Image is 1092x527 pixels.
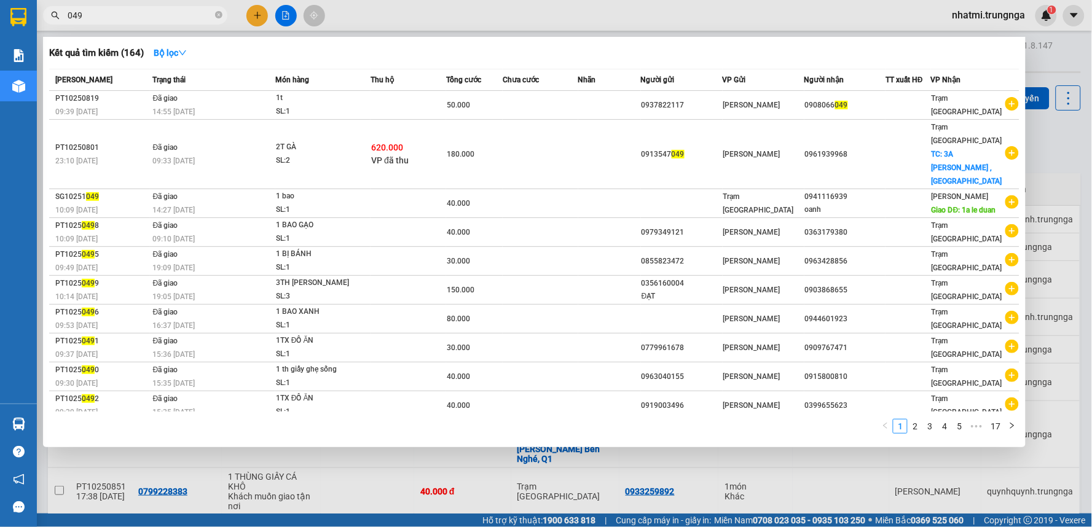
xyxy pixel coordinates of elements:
div: 0779961678 [642,342,722,354]
span: Trạm [GEOGRAPHIC_DATA] [932,337,1002,359]
span: message [13,501,25,513]
span: 10:09 [DATE] [55,235,98,243]
span: Đã giao [153,394,178,403]
li: 5 [952,419,967,434]
span: 10:14 [DATE] [55,292,98,301]
span: Trạm [GEOGRAPHIC_DATA] [932,308,1002,330]
span: [PERSON_NAME] [723,314,780,323]
span: Trạm [GEOGRAPHIC_DATA] [932,221,1002,243]
span: down [178,49,187,57]
div: [PERSON_NAME] [10,10,109,38]
div: PT1025 9 [55,277,149,290]
div: 0356160004 [642,277,722,290]
span: 09:39 [DATE] [55,408,98,416]
span: 14:55 [DATE] [153,107,195,116]
span: Đã giao [153,337,178,345]
span: 180.000 [447,150,474,158]
div: 0913547 [642,148,722,161]
span: Đã giao [153,365,178,374]
li: 17 [986,419,1005,434]
button: Bộ lọcdown [144,43,197,63]
div: 1 BAO GẠO [276,219,368,232]
span: Trạng thái [153,76,186,84]
strong: Bộ lọc [154,48,187,58]
span: 19:05 [DATE] [153,292,195,301]
img: warehouse-icon [12,418,25,431]
span: 50.000 [447,101,470,109]
div: SL: 1 [276,348,368,361]
div: PT1025 1 [55,335,149,348]
span: Đã thu : [9,66,47,79]
div: SL: 1 [276,261,368,275]
span: 23:10 [DATE] [55,157,98,165]
li: Previous Page [878,419,893,434]
span: [PERSON_NAME] [723,257,780,265]
span: Trạm [GEOGRAPHIC_DATA] [932,279,1002,301]
span: 049 [835,101,848,109]
span: right [1008,422,1016,429]
div: PT10250819 [55,92,149,105]
div: 0908066 [805,99,886,112]
span: 049 [82,308,95,316]
span: plus-circle [1005,369,1019,382]
div: SL: 1 [276,405,368,419]
li: 2 [908,419,922,434]
span: 049 [82,365,95,374]
span: [PERSON_NAME] [723,343,780,352]
span: close-circle [215,11,222,18]
div: 0363179380 [805,226,886,239]
span: plus-circle [1005,97,1019,111]
span: 049 [82,394,95,403]
span: left [882,422,889,429]
div: 0399655623 [805,399,886,412]
div: 1 bao [276,190,368,203]
div: SG10251 [55,190,149,203]
div: 1TX ĐỒ ĂN [276,392,368,405]
div: PT1025 6 [55,306,149,319]
span: 09:53 [DATE] [55,321,98,330]
span: 049 [82,337,95,345]
li: 4 [937,419,952,434]
span: VP Gửi [723,76,746,84]
span: close-circle [215,10,222,21]
div: 0909767471 [805,342,886,354]
span: VP đã thu [371,155,409,165]
span: Thu hộ [371,76,394,84]
span: 150.000 [447,286,474,294]
div: 0963428856 [805,255,886,268]
div: Trạm [GEOGRAPHIC_DATA] [117,10,242,40]
span: Nhận: [117,12,147,25]
div: SL: 3 [276,290,368,303]
span: ••• [967,419,986,434]
button: right [1005,419,1019,434]
div: SL: 1 [276,377,368,390]
button: left [878,419,893,434]
div: 0944601923 [805,313,886,326]
div: 1 BAO XANH [276,305,368,319]
span: 09:39 [DATE] [55,107,98,116]
span: Đã giao [153,192,178,201]
div: Tên hàng: 1 HỒ SƠ ( : 1 ) [10,87,242,102]
div: 0903868655 [805,284,886,297]
div: 0915800810 [805,370,886,383]
span: Trạm [GEOGRAPHIC_DATA] [932,94,1002,116]
a: 2 [908,420,922,433]
span: 620.000 [371,142,403,152]
div: PT1025 5 [55,248,149,261]
img: warehouse-icon [12,80,25,93]
div: 3TH [PERSON_NAME] [276,276,368,290]
li: 3 [922,419,937,434]
div: SL: 1 [276,105,368,119]
span: VP Nhận [931,76,961,84]
span: plus-circle [1005,146,1019,160]
span: notification [13,474,25,485]
img: logo-vxr [10,8,26,26]
span: Trạm [GEOGRAPHIC_DATA] [723,192,794,214]
div: 0913174102 [117,40,242,57]
li: Next Page [1005,419,1019,434]
div: 0933162140 [10,38,109,55]
span: [PERSON_NAME] [932,192,989,201]
span: 049 [82,221,95,230]
div: 30.000 [9,64,111,79]
div: 1t [276,92,368,105]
